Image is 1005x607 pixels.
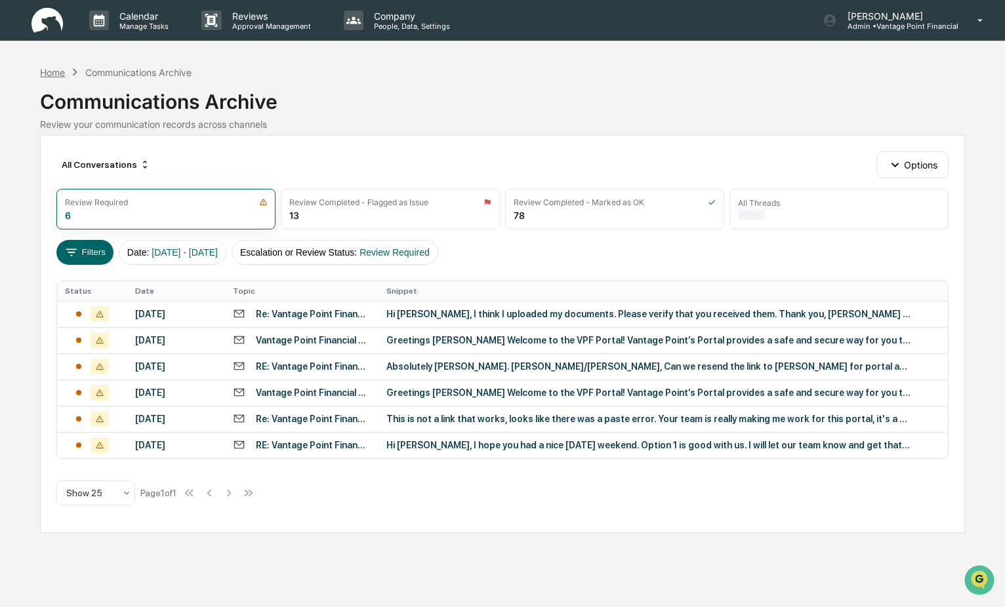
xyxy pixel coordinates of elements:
[386,309,911,319] div: Hi [PERSON_NAME], I think I uploaded my documents. Please verify that you received them. Thank yo...
[13,191,24,202] div: 🔎
[876,151,948,178] button: Options
[26,165,85,178] span: Preclearance
[135,335,217,345] div: [DATE]
[127,281,225,301] th: Date
[483,198,491,206] img: icon
[135,414,217,424] div: [DATE]
[57,281,127,301] th: Status
[222,10,318,22] p: Reviews
[386,440,911,450] div: Hi [PERSON_NAME], I hope you had a nice [DATE] weekend. Option 1 is good with us. I will let our ...
[8,185,88,208] a: 🔎Data Lookup
[95,166,106,177] div: 🗄️
[363,10,457,22] p: Company
[289,197,428,207] div: Review Completed - Flagged as Issue
[109,10,175,22] p: Calendar
[56,154,155,175] div: All Conversations
[363,22,457,31] p: People, Data, Settings
[514,197,644,207] div: Review Completed - Marked as OK
[135,361,217,372] div: [DATE]
[256,335,371,345] div: Vantage Point Financial Portal Access
[256,361,371,372] div: RE: Vantage Point Financial Portal Access
[131,222,159,232] span: Pylon
[223,104,239,120] button: Start new chat
[222,22,318,31] p: Approval Management
[256,440,371,450] div: RE: Vantage Point Financial Reviewing your Allianz Annuity Allocation
[256,414,371,424] div: Re: Vantage Point Financial Portal Access
[256,309,371,319] div: Re: Vantage Point Financial Portal Access
[8,160,90,184] a: 🖐️Preclearance
[26,190,83,203] span: Data Lookup
[109,22,175,31] p: Manage Tasks
[40,67,65,78] div: Home
[386,335,911,345] div: Greetings [PERSON_NAME] Welcome to the VPF Portal! Vantage Point’s Portal provides a safe and sec...
[708,198,716,206] img: icon
[259,198,268,206] img: icon
[31,8,63,33] img: logo
[45,113,166,124] div: We're available if you need us!
[13,28,239,49] p: How can we help?
[92,222,159,232] a: Powered byPylon
[90,160,168,184] a: 🗄️Attestations
[738,198,780,208] div: All Threads
[379,281,948,301] th: Snippet
[963,564,998,599] iframe: Open customer support
[386,387,911,398] div: Greetings [PERSON_NAME] Welcome to the VPF Portal! Vantage Point’s Portal provides a safe and sec...
[65,210,71,221] div: 6
[40,119,964,130] div: Review your communication records across channels
[514,210,525,221] div: 78
[135,309,217,319] div: [DATE]
[225,281,379,301] th: Topic
[256,387,371,398] div: Vantage Point Financial Portal Access
[13,166,24,177] div: 🖐️
[386,361,911,372] div: Absolutely [PERSON_NAME]. [PERSON_NAME]/[PERSON_NAME], Can we resend the link to [PERSON_NAME] fo...
[45,100,215,113] div: Start new chat
[65,197,128,207] div: Review Required
[135,387,217,398] div: [DATE]
[108,165,163,178] span: Attestations
[119,240,226,265] button: Date:[DATE] - [DATE]
[289,210,299,221] div: 13
[40,79,964,113] div: Communications Archive
[386,414,911,424] div: This is not a link that works, looks like there was a paste error. Your team is really making me ...
[837,22,958,31] p: Admin • Vantage Point Financial
[232,240,438,265] button: Escalation or Review Status:Review Required
[837,10,958,22] p: [PERSON_NAME]
[85,67,192,78] div: Communications Archive
[140,488,176,498] div: Page 1 of 1
[359,247,430,258] span: Review Required
[56,240,113,265] button: Filters
[135,440,217,450] div: [DATE]
[152,247,218,258] span: [DATE] - [DATE]
[13,100,37,124] img: 1746055101610-c473b297-6a78-478c-a979-82029cc54cd1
